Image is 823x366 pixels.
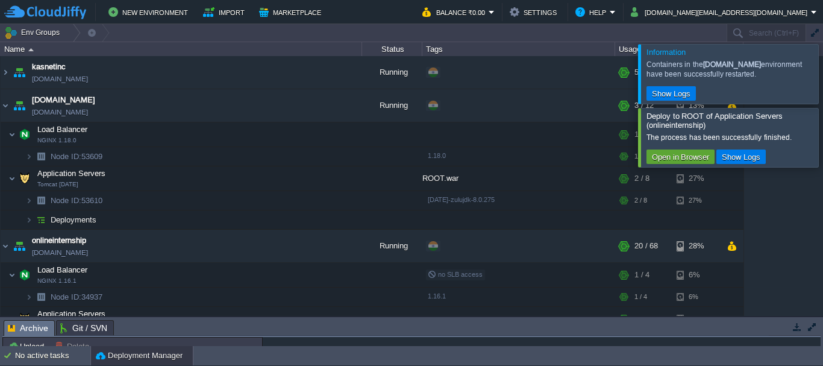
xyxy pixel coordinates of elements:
img: AMDAwAAAACH5BAEAAAAALAAAAAABAAEAAAICRAEAOw== [25,210,33,229]
span: Archive [8,321,48,336]
img: AMDAwAAAACH5BAEAAAAALAAAAAABAAEAAAICRAEAOw== [16,166,33,191]
span: Git / SVN [60,321,107,335]
div: Containers in the environment have been successfully restarted. [646,60,815,79]
div: ROOT.war [422,307,615,331]
span: Tomcat [DATE] [37,181,78,188]
b: [DOMAIN_NAME] [703,60,761,69]
img: AMDAwAAAACH5BAEAAAAALAAAAAABAAEAAAICRAEAOw== [25,147,33,166]
img: AMDAwAAAACH5BAEAAAAALAAAAAABAAEAAAICRAEAOw== [33,210,49,229]
img: AMDAwAAAACH5BAEAAAAALAAAAAABAAEAAAICRAEAOw== [8,122,16,147]
img: AMDAwAAAACH5BAEAAAAALAAAAAABAAEAAAICRAEAOw== [11,89,28,122]
div: Running [362,56,422,89]
button: Upload [8,341,48,352]
img: AMDAwAAAACH5BAEAAAAALAAAAAABAAEAAAICRAEAOw== [25,288,33,306]
span: Application Servers [36,309,107,319]
span: Information [646,48,686,57]
span: 34937 [49,292,104,302]
img: CloudJiffy [4,5,86,20]
span: Node ID: [51,152,81,161]
span: Load Balancer [36,124,89,134]
span: no SLB access [428,271,483,278]
div: ROOT.war [422,166,615,191]
a: [DOMAIN_NAME] [32,73,88,85]
div: 3 / 12 [634,89,654,122]
a: Node ID:53610 [49,195,104,206]
a: Load BalancerNGINX 1.18.0 [36,125,89,134]
span: [DATE]-zulujdk-8.0.275 [428,196,495,203]
button: Import [203,5,248,19]
div: No active tasks [15,346,90,365]
img: AMDAwAAAACH5BAEAAAAALAAAAAABAAEAAAICRAEAOw== [16,263,33,287]
button: Show Logs [648,88,694,99]
div: 20 / 68 [634,230,658,262]
div: Tags [423,42,615,56]
div: 53% [677,307,716,331]
button: Env Groups [4,24,64,41]
img: AMDAwAAAACH5BAEAAAAALAAAAAABAAEAAAICRAEAOw== [16,122,33,147]
div: 27% [677,166,716,191]
button: Help [575,5,610,19]
div: 1 / 4 [634,288,647,306]
button: Open in Browser [648,151,713,162]
button: Deployment Manager [96,350,183,362]
img: AMDAwAAAACH5BAEAAAAALAAAAAABAAEAAAICRAEAOw== [33,147,49,166]
img: AMDAwAAAACH5BAEAAAAALAAAAAABAAEAAAICRAEAOw== [25,191,33,210]
span: Application Servers [36,168,107,178]
a: Application ServersTomcat [DATE] [36,169,107,178]
img: AMDAwAAAACH5BAEAAAAALAAAAAABAAEAAAICRAEAOw== [1,56,10,89]
div: 2 / 8 [634,166,649,191]
span: 1.18.0 [428,152,446,159]
iframe: chat widget [772,318,811,354]
div: 6% [677,288,716,306]
img: AMDAwAAAACH5BAEAAAAALAAAAAABAAEAAAICRAEAOw== [33,288,49,306]
div: Running [362,89,422,122]
a: Node ID:34937 [49,292,104,302]
div: 6% [677,263,716,287]
img: AMDAwAAAACH5BAEAAAAALAAAAAABAAEAAAICRAEAOw== [16,307,33,331]
span: Load Balancer [36,265,89,275]
div: 5 / 14 [634,56,654,89]
div: 1 / 4 [634,122,649,147]
button: Settings [510,5,560,19]
a: onlineinternship [32,235,86,247]
img: AMDAwAAAACH5BAEAAAAALAAAAAABAAEAAAICRAEAOw== [8,166,16,191]
button: New Environment [108,5,192,19]
span: 53609 [49,151,104,162]
div: Name [1,42,361,56]
span: NGINX 1.16.1 [37,277,77,285]
span: NGINX 1.18.0 [37,137,77,144]
a: [DOMAIN_NAME] [32,247,88,259]
span: Node ID: [51,292,81,301]
img: AMDAwAAAACH5BAEAAAAALAAAAAABAAEAAAICRAEAOw== [1,89,10,122]
div: 3 / 32 [634,307,654,331]
img: AMDAwAAAACH5BAEAAAAALAAAAAABAAEAAAICRAEAOw== [11,56,28,89]
img: AMDAwAAAACH5BAEAAAAALAAAAAABAAEAAAICRAEAOw== [11,230,28,262]
img: AMDAwAAAACH5BAEAAAAALAAAAAABAAEAAAICRAEAOw== [33,191,49,210]
button: [DOMAIN_NAME][EMAIL_ADDRESS][DOMAIN_NAME] [631,5,811,19]
a: [DOMAIN_NAME] [32,94,95,106]
span: 53610 [49,195,104,206]
div: 28% [677,230,716,262]
button: Balance ₹0.00 [422,5,489,19]
img: AMDAwAAAACH5BAEAAAAALAAAAAABAAEAAAICRAEAOw== [1,230,10,262]
div: 13% [677,89,716,122]
button: Delete [55,341,93,352]
button: Marketplace [259,5,325,19]
a: Load BalancerNGINX 1.16.1 [36,265,89,274]
img: AMDAwAAAACH5BAEAAAAALAAAAAABAAEAAAICRAEAOw== [8,307,16,331]
button: Show Logs [718,151,764,162]
div: 27% [677,191,716,210]
span: 1.16.1 [428,292,446,300]
a: Deployments [49,215,98,225]
a: kasnetinc [32,61,66,73]
div: Usage [616,42,743,56]
img: AMDAwAAAACH5BAEAAAAALAAAAAABAAEAAAICRAEAOw== [8,263,16,287]
a: [DOMAIN_NAME] [32,106,88,118]
div: 1 / 4 [634,147,647,166]
div: 2 / 8 [634,191,647,210]
span: Deploy to ROOT of Application Servers (onlineinternship) [646,112,783,130]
